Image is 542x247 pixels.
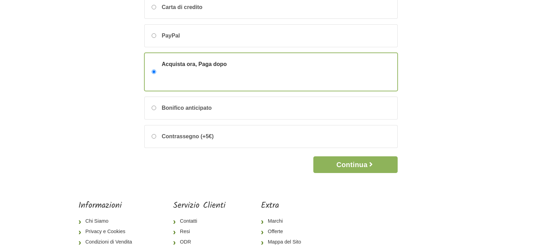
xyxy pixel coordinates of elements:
input: Carta di credito [152,5,156,9]
a: Contatti [173,216,226,227]
input: Acquista ora, Paga dopo [152,69,156,74]
span: Contrassegno (+5€) [162,132,214,141]
span: PayPal [162,32,180,40]
h5: Informazioni [78,201,137,211]
h5: Extra [261,201,307,211]
span: Bonifico anticipato [162,104,212,112]
input: Bonifico anticipato [152,106,156,110]
span: Acquista ora, Paga dopo [162,60,266,84]
input: Contrassegno (+5€) [152,134,156,139]
a: Chi Siamo [78,216,137,227]
a: Privacy e Cookies [78,227,137,237]
a: Offerte [261,227,307,237]
span: Carta di credito [162,3,202,11]
iframe: fb:page Facebook Social Plugin [342,201,464,225]
iframe: PayPal Message 1 [162,68,266,81]
a: Resi [173,227,226,237]
h5: Servizio Clienti [173,201,226,211]
a: Marchi [261,216,307,227]
input: PayPal [152,33,156,38]
button: Continua [313,156,398,173]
